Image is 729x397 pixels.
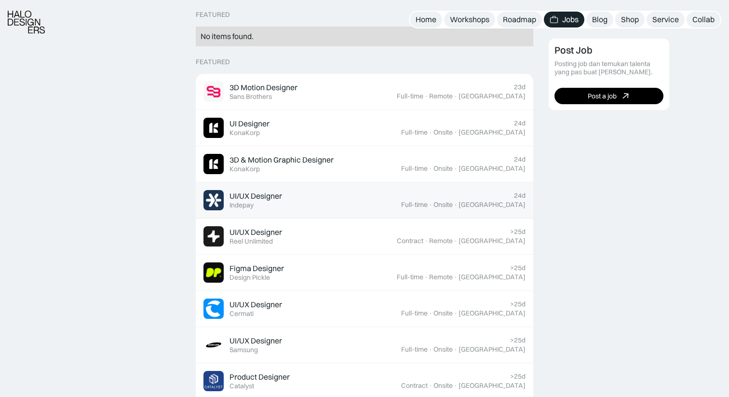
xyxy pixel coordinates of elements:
[459,164,526,173] div: [GEOGRAPHIC_DATA]
[410,12,442,27] a: Home
[692,14,715,25] div: Collab
[203,82,224,102] img: Job Image
[397,92,423,100] div: Full-time
[429,237,453,245] div: Remote
[429,128,432,137] div: ·
[510,372,526,381] div: >25d
[229,82,297,93] div: 3D Motion Designer
[429,309,432,317] div: ·
[459,128,526,137] div: [GEOGRAPHIC_DATA]
[459,92,526,100] div: [GEOGRAPHIC_DATA]
[397,273,423,281] div: Full-time
[401,345,428,354] div: Full-time
[429,273,453,281] div: Remote
[229,346,258,354] div: Samsung
[401,164,428,173] div: Full-time
[433,128,453,137] div: Onsite
[652,14,679,25] div: Service
[229,93,272,101] div: Sans Brothers
[454,345,458,354] div: ·
[416,14,436,25] div: Home
[454,273,458,281] div: ·
[554,88,663,104] a: Post a job
[229,119,270,129] div: UI Designer
[203,154,224,174] img: Job Image
[229,274,270,282] div: Design Pickle
[554,44,593,56] div: Post Job
[503,14,536,25] div: Roadmap
[229,382,254,390] div: Catalyst
[429,382,432,390] div: ·
[510,300,526,308] div: >25d
[229,336,282,346] div: UI/UX Designer
[454,237,458,245] div: ·
[647,12,685,27] a: Service
[203,299,224,319] img: Job Image
[454,164,458,173] div: ·
[196,58,230,66] div: Featured
[459,345,526,354] div: [GEOGRAPHIC_DATA]
[433,201,453,209] div: Onsite
[454,201,458,209] div: ·
[229,191,282,201] div: UI/UX Designer
[510,264,526,272] div: >25d
[429,345,432,354] div: ·
[401,201,428,209] div: Full-time
[229,310,254,318] div: Cermati
[397,237,423,245] div: Contract
[433,164,453,173] div: Onsite
[454,92,458,100] div: ·
[433,382,453,390] div: Onsite
[562,14,579,25] div: Jobs
[229,372,290,382] div: Product Designer
[203,226,224,246] img: Job Image
[510,228,526,236] div: >25d
[454,128,458,137] div: ·
[401,382,428,390] div: Contract
[433,309,453,317] div: Onsite
[203,335,224,355] img: Job Image
[229,237,273,246] div: Reel Unlimited
[229,155,334,165] div: 3D & Motion Graphic Designer
[588,92,617,100] div: Post a job
[454,309,458,317] div: ·
[510,336,526,344] div: >25d
[514,119,526,127] div: 24d
[424,273,428,281] div: ·
[450,14,489,25] div: Workshops
[592,14,607,25] div: Blog
[229,300,282,310] div: UI/UX Designer
[196,255,533,291] a: Job ImageFigma DesignerDesign Pickle>25dFull-time·Remote·[GEOGRAPHIC_DATA]
[203,371,224,391] img: Job Image
[429,201,432,209] div: ·
[454,382,458,390] div: ·
[429,164,432,173] div: ·
[615,12,645,27] a: Shop
[459,273,526,281] div: [GEOGRAPHIC_DATA]
[514,192,526,200] div: 24d
[444,12,495,27] a: Workshops
[203,118,224,138] img: Job Image
[514,83,526,91] div: 23d
[433,345,453,354] div: Onsite
[544,12,584,27] a: Jobs
[229,201,254,209] div: Indepay
[229,227,282,237] div: UI/UX Designer
[196,327,533,363] a: Job ImageUI/UX DesignerSamsung>25dFull-time·Onsite·[GEOGRAPHIC_DATA]
[229,129,260,137] div: KonaKorp
[459,237,526,245] div: [GEOGRAPHIC_DATA]
[459,201,526,209] div: [GEOGRAPHIC_DATA]
[459,382,526,390] div: [GEOGRAPHIC_DATA]
[201,31,528,41] div: No items found.
[229,165,260,173] div: KonaKorp
[621,14,639,25] div: Shop
[429,92,453,100] div: Remote
[196,110,533,146] a: Job ImageUI DesignerKonaKorp24dFull-time·Onsite·[GEOGRAPHIC_DATA]
[401,309,428,317] div: Full-time
[196,219,533,255] a: Job ImageUI/UX DesignerReel Unlimited>25dContract·Remote·[GEOGRAPHIC_DATA]
[196,74,533,110] a: Job Image3D Motion DesignerSans Brothers23dFull-time·Remote·[GEOGRAPHIC_DATA]
[203,262,224,283] img: Job Image
[196,146,533,182] a: Job Image3D & Motion Graphic DesignerKonaKorp24dFull-time·Onsite·[GEOGRAPHIC_DATA]
[424,237,428,245] div: ·
[586,12,613,27] a: Blog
